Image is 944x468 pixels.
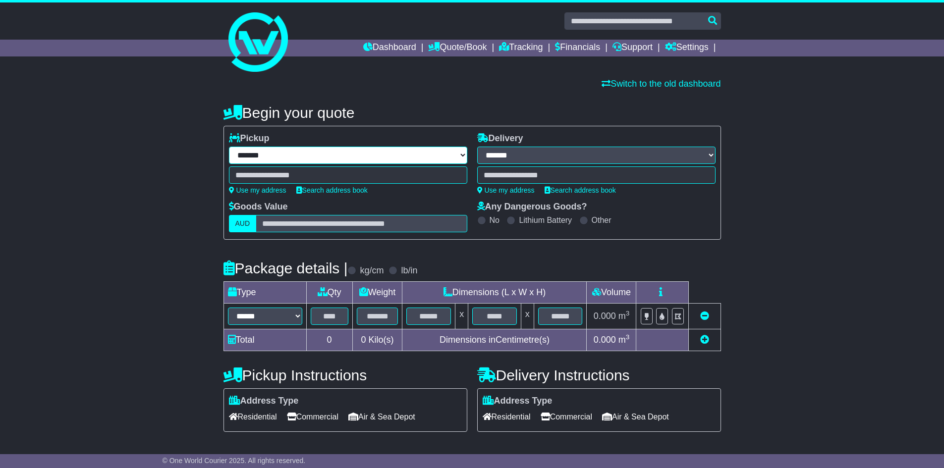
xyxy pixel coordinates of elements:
[402,329,587,351] td: Dimensions in Centimetre(s)
[490,215,500,225] label: No
[700,335,709,345] a: Add new item
[229,215,257,232] label: AUD
[223,282,306,304] td: Type
[541,409,592,424] span: Commercial
[521,304,534,329] td: x
[229,133,270,144] label: Pickup
[223,329,306,351] td: Total
[223,104,721,121] h4: Begin your quote
[229,396,299,407] label: Address Type
[229,202,288,212] label: Goods Value
[352,282,402,304] td: Weight
[477,133,523,144] label: Delivery
[306,329,352,351] td: 0
[626,310,630,317] sup: 3
[519,215,572,225] label: Lithium Battery
[483,396,553,407] label: Address Type
[287,409,338,424] span: Commercial
[483,409,531,424] span: Residential
[348,409,415,424] span: Air & Sea Depot
[592,215,611,225] label: Other
[306,282,352,304] td: Qty
[612,40,653,56] a: Support
[223,367,467,383] h4: Pickup Instructions
[594,335,616,345] span: 0.000
[618,311,630,321] span: m
[477,367,721,383] h4: Delivery Instructions
[555,40,600,56] a: Financials
[402,282,587,304] td: Dimensions (L x W x H)
[296,186,368,194] a: Search address book
[428,40,487,56] a: Quote/Book
[594,311,616,321] span: 0.000
[618,335,630,345] span: m
[360,265,384,276] label: kg/cm
[229,186,286,194] a: Use my address
[626,333,630,341] sup: 3
[223,260,348,276] h4: Package details |
[477,202,587,212] label: Any Dangerous Goods?
[602,79,721,89] a: Switch to the old dashboard
[401,265,417,276] label: lb/in
[363,40,416,56] a: Dashboard
[361,335,366,345] span: 0
[163,457,306,465] span: © One World Courier 2025. All rights reserved.
[499,40,543,56] a: Tracking
[455,304,468,329] td: x
[229,409,277,424] span: Residential
[602,409,669,424] span: Air & Sea Depot
[545,186,616,194] a: Search address book
[700,311,709,321] a: Remove this item
[352,329,402,351] td: Kilo(s)
[665,40,709,56] a: Settings
[477,186,535,194] a: Use my address
[587,282,636,304] td: Volume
